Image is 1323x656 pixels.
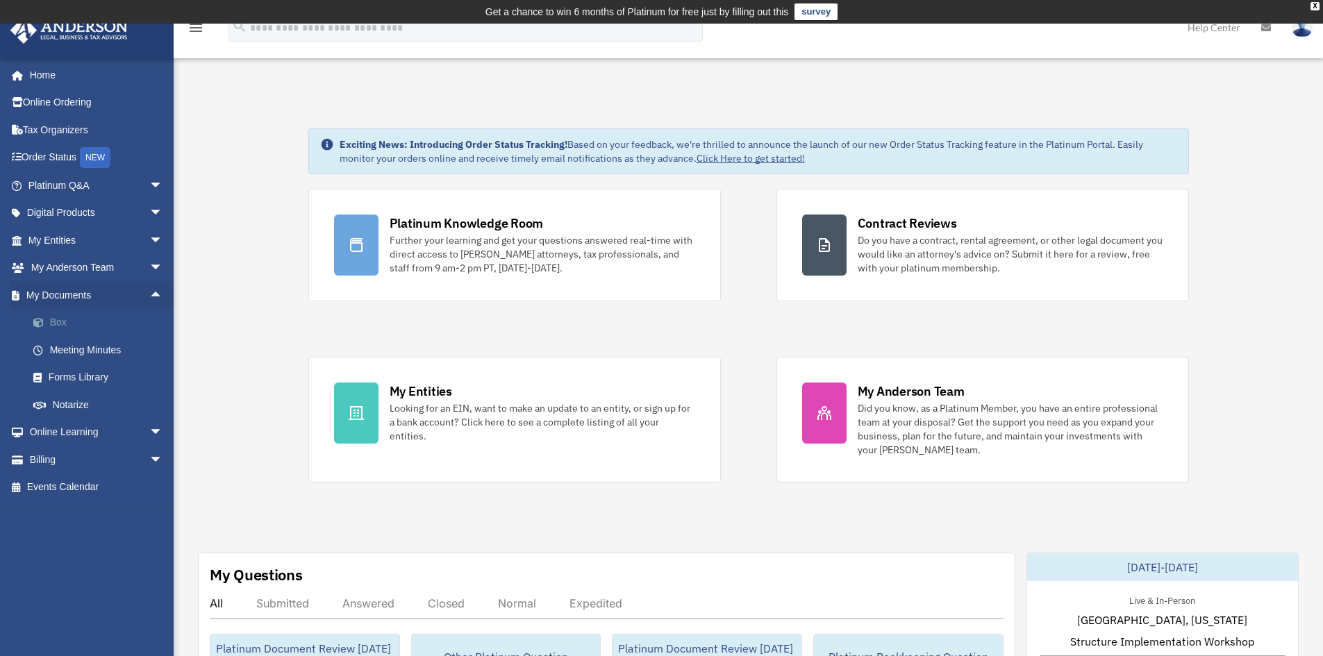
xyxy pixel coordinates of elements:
[390,233,695,275] div: Further your learning and get your questions answered real-time with direct access to [PERSON_NAM...
[858,382,965,400] div: My Anderson Team
[340,137,1177,165] div: Based on your feedback, we're thrilled to announce the launch of our new Order Status Tracking fe...
[80,147,110,168] div: NEW
[19,364,184,392] a: Forms Library
[1070,633,1254,650] span: Structure Implementation Workshop
[794,3,838,20] a: survey
[390,382,452,400] div: My Entities
[149,419,177,447] span: arrow_drop_down
[210,564,303,585] div: My Questions
[390,401,695,443] div: Looking for an EIN, want to make an update to an entity, or sign up for a bank account? Click her...
[428,596,465,610] div: Closed
[6,17,132,44] img: Anderson Advisors Platinum Portal
[149,226,177,255] span: arrow_drop_down
[19,391,184,419] a: Notarize
[232,19,247,34] i: search
[10,281,184,309] a: My Documentsarrow_drop_up
[149,171,177,200] span: arrow_drop_down
[1118,592,1206,607] div: Live & In-Person
[10,116,184,144] a: Tax Organizers
[10,171,184,199] a: Platinum Q&Aarrow_drop_down
[210,596,223,610] div: All
[10,199,184,227] a: Digital Productsarrow_drop_down
[858,215,957,232] div: Contract Reviews
[390,215,544,232] div: Platinum Knowledge Room
[256,596,309,610] div: Submitted
[340,138,567,151] strong: Exciting News: Introducing Order Status Tracking!
[1077,612,1247,628] span: [GEOGRAPHIC_DATA], [US_STATE]
[858,233,1163,275] div: Do you have a contract, rental agreement, or other legal document you would like an attorney's ad...
[498,596,536,610] div: Normal
[342,596,394,610] div: Answered
[149,199,177,228] span: arrow_drop_down
[1310,2,1320,10] div: close
[776,189,1189,301] a: Contract Reviews Do you have a contract, rental agreement, or other legal document you would like...
[10,226,184,254] a: My Entitiesarrow_drop_down
[10,419,184,446] a: Online Learningarrow_drop_down
[10,144,184,172] a: Order StatusNEW
[149,281,177,310] span: arrow_drop_up
[308,357,721,482] a: My Entities Looking for an EIN, want to make an update to an entity, or sign up for a bank accoun...
[19,309,184,337] a: Box
[776,357,1189,482] a: My Anderson Team Did you know, as a Platinum Member, you have an entire professional team at your...
[10,473,184,501] a: Events Calendar
[149,446,177,474] span: arrow_drop_down
[1027,553,1298,581] div: [DATE]-[DATE]
[10,89,184,117] a: Online Ordering
[19,336,184,364] a: Meeting Minutes
[149,254,177,283] span: arrow_drop_down
[485,3,789,20] div: Get a chance to win 6 months of Platinum for free just by filling out this
[858,401,1163,457] div: Did you know, as a Platinum Member, you have an entire professional team at your disposal? Get th...
[10,446,184,473] a: Billingarrow_drop_down
[697,152,805,165] a: Click Here to get started!
[188,19,204,36] i: menu
[308,189,721,301] a: Platinum Knowledge Room Further your learning and get your questions answered real-time with dire...
[1292,17,1313,37] img: User Pic
[10,254,184,282] a: My Anderson Teamarrow_drop_down
[188,24,204,36] a: menu
[10,61,177,89] a: Home
[569,596,622,610] div: Expedited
